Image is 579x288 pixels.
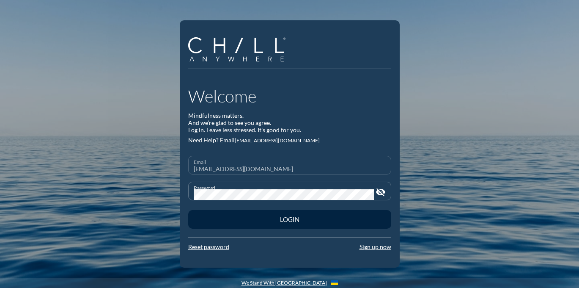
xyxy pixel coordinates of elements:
[359,243,391,250] a: Sign up now
[188,112,391,133] div: Mindfulness matters. And we’re glad to see you agree. Log in. Leave less stressed. It’s good for ...
[188,86,391,106] h1: Welcome
[188,37,292,63] a: Company Logo
[203,216,376,223] div: Login
[188,243,229,250] a: Reset password
[241,280,327,286] a: We Stand With [GEOGRAPHIC_DATA]
[194,189,374,200] input: Password
[376,187,386,197] i: visibility_off
[188,37,285,61] img: Company Logo
[331,280,338,285] img: Flag_of_Ukraine.1aeecd60.svg
[188,136,235,144] span: Need Help? Email
[235,137,320,144] a: [EMAIL_ADDRESS][DOMAIN_NAME]
[188,210,391,229] button: Login
[194,163,386,174] input: Email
